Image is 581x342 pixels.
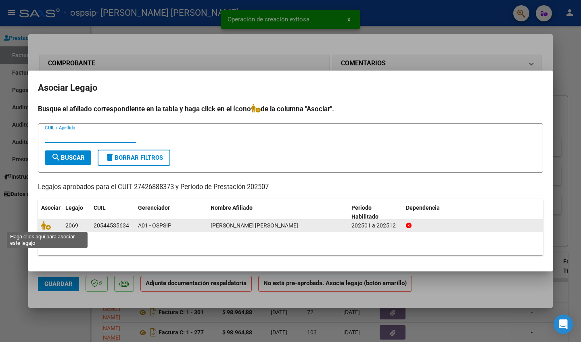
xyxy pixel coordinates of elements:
[211,204,253,211] span: Nombre Afiliado
[94,204,106,211] span: CUIL
[98,150,170,166] button: Borrar Filtros
[138,222,171,229] span: A01 - OSPSIP
[90,199,135,226] datatable-header-cell: CUIL
[105,152,115,162] mat-icon: delete
[62,199,90,226] datatable-header-cell: Legajo
[51,154,85,161] span: Buscar
[51,152,61,162] mat-icon: search
[554,315,573,334] div: Open Intercom Messenger
[38,80,543,96] h2: Asociar Legajo
[41,204,61,211] span: Asociar
[406,204,440,211] span: Dependencia
[135,199,207,226] datatable-header-cell: Gerenciador
[65,204,83,211] span: Legajo
[105,154,163,161] span: Borrar Filtros
[348,199,403,226] datatable-header-cell: Periodo Habilitado
[403,199,543,226] datatable-header-cell: Dependencia
[65,222,78,229] span: 2069
[38,104,543,114] h4: Busque el afiliado correspondiente en la tabla y haga click en el ícono de la columna "Asociar".
[45,150,91,165] button: Buscar
[211,222,298,229] span: YANAC GUARDAMINO BRUNO CESAR
[38,199,62,226] datatable-header-cell: Asociar
[351,221,399,230] div: 202501 a 202512
[351,204,378,220] span: Periodo Habilitado
[207,199,348,226] datatable-header-cell: Nombre Afiliado
[138,204,170,211] span: Gerenciador
[38,182,543,192] p: Legajos aprobados para el CUIT 27426888373 y Período de Prestación 202507
[94,221,129,230] div: 20544535634
[38,235,543,255] div: 1 registros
